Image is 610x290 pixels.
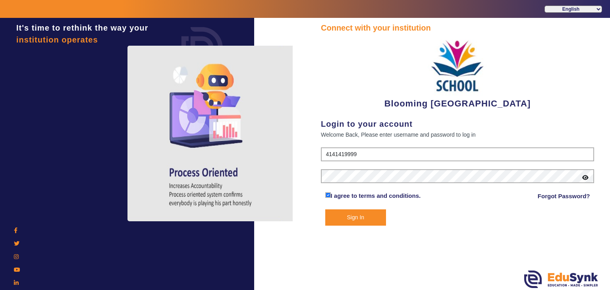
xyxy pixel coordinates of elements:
div: Connect with your institution [321,22,594,34]
div: Welcome Back, Please enter username and password to log in [321,130,594,139]
span: It's time to rethink the way your [16,23,148,32]
button: Sign In [325,209,386,226]
img: login4.png [127,46,294,221]
img: edusynk.png [524,271,598,288]
div: Login to your account [321,118,594,130]
img: 3e5c6726-73d6-4ac3-b917-621554bbe9c3 [428,34,487,97]
input: User Name [321,147,594,162]
a: I agree to terms and conditions. [331,192,421,199]
a: Forgot Password? [538,191,590,201]
div: Blooming [GEOGRAPHIC_DATA] [321,34,594,110]
span: institution operates [16,35,98,44]
img: login.png [172,18,232,77]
